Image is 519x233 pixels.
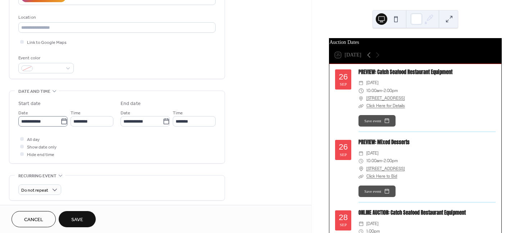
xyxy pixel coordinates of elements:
[339,73,348,81] div: 26
[366,150,378,157] span: [DATE]
[27,136,40,143] span: All day
[366,79,378,87] span: [DATE]
[358,138,410,146] a: PREVIEW: Mixed Desserts
[21,186,48,195] span: Do not repeat
[358,173,364,180] div: ​
[27,39,67,46] span: Link to Google Maps
[358,87,364,95] div: ​
[358,102,364,110] div: ​
[384,157,398,165] span: 2:00pm
[340,82,347,86] div: Sep
[121,100,141,108] div: End date
[366,220,378,228] span: [DATE]
[71,216,83,224] span: Save
[339,143,348,151] div: 26
[358,209,466,216] a: ONLINE AUCTION: Catch Seafood Restaurant Equipment
[358,115,396,127] button: Save event
[382,87,384,95] span: -
[366,174,397,179] a: Click Here to Bid
[358,186,396,197] button: Save event
[384,87,398,95] span: 2:00pm
[358,95,364,102] div: ​
[358,165,364,173] div: ​
[24,216,43,224] span: Cancel
[18,14,214,21] div: Location
[18,88,50,95] span: Date and time
[59,211,96,227] button: Save
[358,220,364,228] div: ​
[27,151,54,159] span: Hide end time
[358,68,452,76] a: PREVIEW: Catch Seafood Restaurant Equipment
[71,109,81,117] span: Time
[18,100,41,108] div: Start date
[382,157,384,165] span: -
[329,38,501,46] div: Auction Dates
[340,223,347,227] div: Sep
[121,109,130,117] span: Date
[366,87,382,95] span: 10:00am
[27,143,57,151] span: Show date only
[339,214,348,222] div: 28
[366,157,382,165] span: 10:00am
[358,157,364,165] div: ​
[18,172,57,180] span: Recurring event
[366,103,405,108] a: Click Here for Details
[366,95,405,102] a: [STREET_ADDRESS]
[12,211,56,227] button: Cancel
[366,165,405,173] a: [STREET_ADDRESS]
[340,153,347,157] div: Sep
[358,79,364,87] div: ​
[173,109,183,117] span: Time
[358,150,364,157] div: ​
[18,54,72,62] div: Event color
[18,109,28,117] span: Date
